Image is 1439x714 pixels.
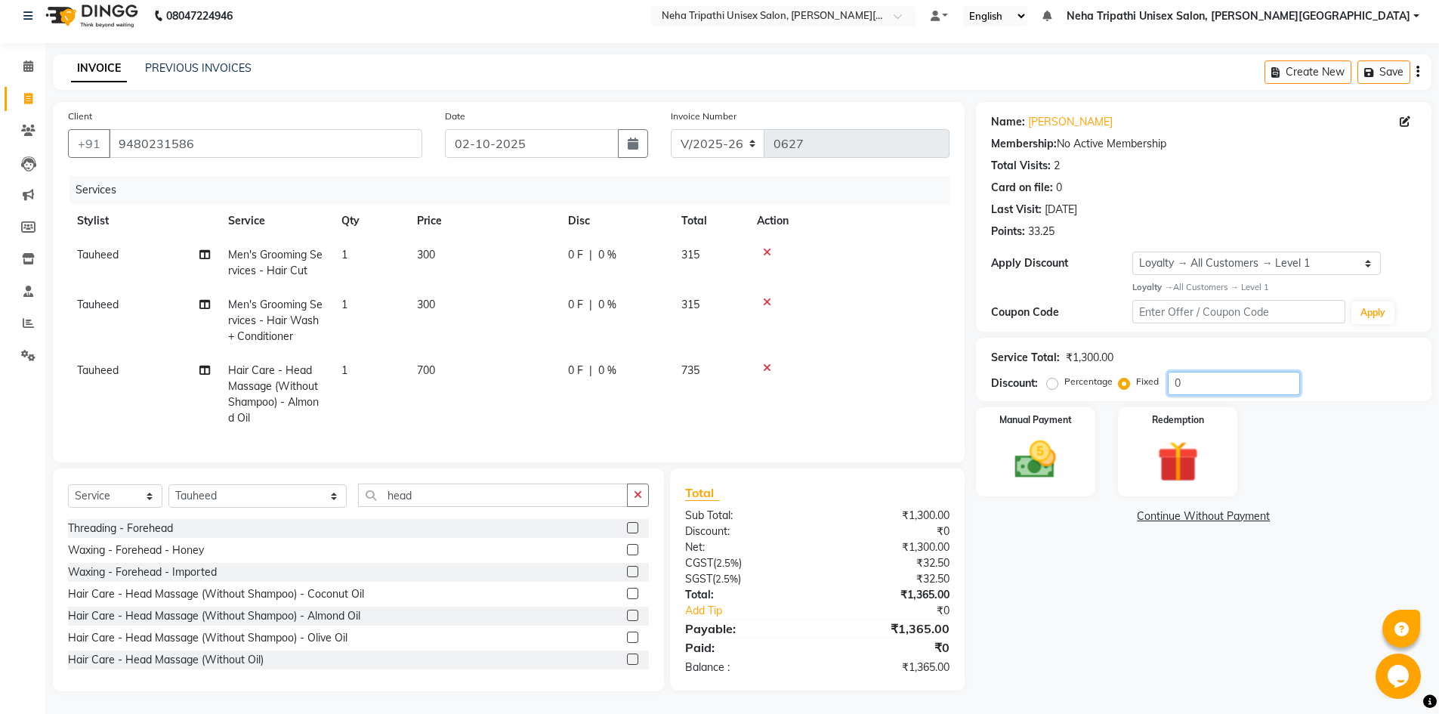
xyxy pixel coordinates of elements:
[68,586,364,602] div: Hair Care - Head Massage (Without Shampoo) - Coconut Oil
[589,247,592,263] span: |
[685,485,720,501] span: Total
[598,247,616,263] span: 0 %
[748,204,950,238] th: Action
[674,603,841,619] a: Add Tip
[228,363,319,425] span: Hair Care - Head Massage (Without Shampoo) - Almond Oil
[341,363,347,377] span: 1
[68,129,110,158] button: +91
[68,542,204,558] div: Waxing - Forehead - Honey
[445,110,465,123] label: Date
[817,539,961,555] div: ₹1,300.00
[417,298,435,311] span: 300
[417,248,435,261] span: 300
[1067,8,1410,24] span: Neha Tripathi Unisex Salon, [PERSON_NAME][GEOGRAPHIC_DATA]
[1045,202,1077,218] div: [DATE]
[671,110,736,123] label: Invoice Number
[341,298,347,311] span: 1
[991,376,1038,391] div: Discount:
[685,556,713,570] span: CGST
[77,248,119,261] span: Tauheed
[358,484,628,507] input: Search or Scan
[559,204,672,238] th: Disc
[991,350,1060,366] div: Service Total:
[568,363,583,379] span: 0 F
[841,603,961,619] div: ₹0
[685,572,712,586] span: SGST
[68,564,217,580] div: Waxing - Forehead - Imported
[109,129,422,158] input: Search by Name/Mobile/Email/Code
[341,248,347,261] span: 1
[817,555,961,571] div: ₹32.50
[715,573,738,585] span: 2.5%
[1144,436,1212,487] img: _gift.svg
[568,247,583,263] span: 0 F
[332,204,408,238] th: Qty
[598,297,616,313] span: 0 %
[1064,375,1113,388] label: Percentage
[1002,436,1069,484] img: _cash.svg
[145,61,252,75] a: PREVIOUS INVOICES
[1066,350,1113,366] div: ₹1,300.00
[681,363,699,377] span: 735
[68,204,219,238] th: Stylist
[568,297,583,313] span: 0 F
[991,224,1025,240] div: Points:
[674,571,817,587] div: ( )
[69,176,961,204] div: Services
[1265,60,1351,84] button: Create New
[589,363,592,379] span: |
[991,202,1042,218] div: Last Visit:
[1357,60,1410,84] button: Save
[674,539,817,555] div: Net:
[674,508,817,524] div: Sub Total:
[991,304,1133,320] div: Coupon Code
[1132,282,1172,292] strong: Loyalty →
[1132,300,1345,323] input: Enter Offer / Coupon Code
[672,204,748,238] th: Total
[68,630,347,646] div: Hair Care - Head Massage (Without Shampoo) - Olive Oil
[674,638,817,657] div: Paid:
[1351,301,1394,324] button: Apply
[228,248,323,277] span: Men's Grooming Services - Hair Cut
[1152,413,1204,427] label: Redemption
[674,660,817,675] div: Balance :
[228,298,323,343] span: Men's Grooming Services - Hair Wash + Conditioner
[991,136,1057,152] div: Membership:
[1054,158,1060,174] div: 2
[589,297,592,313] span: |
[674,555,817,571] div: ( )
[1136,375,1159,388] label: Fixed
[77,298,119,311] span: Tauheed
[408,204,559,238] th: Price
[681,298,699,311] span: 315
[979,508,1428,524] a: Continue Without Payment
[598,363,616,379] span: 0 %
[817,571,961,587] div: ₹32.50
[991,255,1133,271] div: Apply Discount
[991,114,1025,130] div: Name:
[1132,281,1416,294] div: All Customers → Level 1
[991,158,1051,174] div: Total Visits:
[1028,114,1113,130] a: [PERSON_NAME]
[817,660,961,675] div: ₹1,365.00
[417,363,435,377] span: 700
[681,248,699,261] span: 315
[68,652,264,668] div: Hair Care - Head Massage (Without Oil)
[1028,224,1055,240] div: 33.25
[1376,654,1424,699] iframe: chat widget
[817,587,961,603] div: ₹1,365.00
[817,524,961,539] div: ₹0
[817,638,961,657] div: ₹0
[77,363,119,377] span: Tauheed
[817,620,961,638] div: ₹1,365.00
[68,608,360,624] div: Hair Care - Head Massage (Without Shampoo) - Almond Oil
[817,508,961,524] div: ₹1,300.00
[991,136,1416,152] div: No Active Membership
[68,521,173,536] div: Threading - Forehead
[674,524,817,539] div: Discount:
[674,620,817,638] div: Payable:
[674,587,817,603] div: Total:
[71,55,127,82] a: INVOICE
[999,413,1072,427] label: Manual Payment
[991,180,1053,196] div: Card on file:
